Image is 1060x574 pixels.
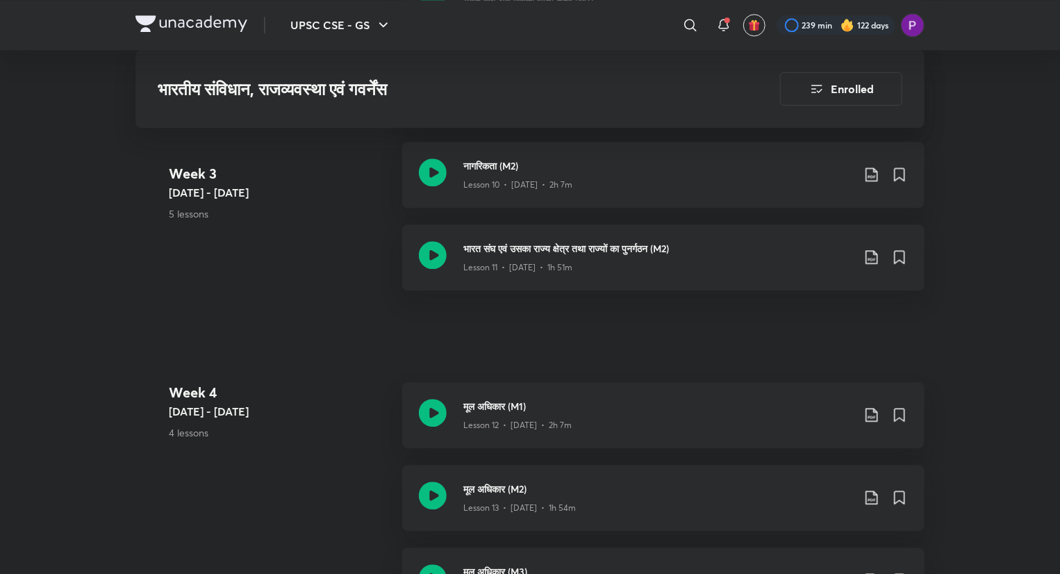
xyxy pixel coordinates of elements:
[402,382,925,465] a: मूल अधिकार (M1)Lesson 12 • [DATE] • 2h 7m
[169,184,391,201] h5: [DATE] - [DATE]
[901,13,925,37] img: Preeti Pandey
[169,382,391,403] h4: Week 4
[463,502,576,514] p: Lesson 13 • [DATE] • 1h 54m
[169,403,391,420] h5: [DATE] - [DATE]
[169,163,391,184] h4: Week 3
[743,14,765,36] button: avatar
[135,15,247,32] img: Company Logo
[282,11,400,39] button: UPSC CSE - GS
[748,19,761,31] img: avatar
[402,224,925,307] a: भारत संघ एवं उसका राज्य क्षेत्र तथा राज्यों का पुनर्गठन (M2)Lesson 11 • [DATE] • 1h 51m
[463,399,852,413] h3: मूल अधिकार (M1)
[402,142,925,224] a: नागरिकता (M2)Lesson 10 • [DATE] • 2h 7m
[463,419,572,432] p: Lesson 12 • [DATE] • 2h 7m
[463,482,852,496] h3: मूल अधिकार (M2)
[780,72,902,106] button: Enrolled
[840,18,854,32] img: streak
[135,15,247,35] a: Company Logo
[158,79,702,99] h3: भारतीय संविधान, राजव्यवस्था एवं गवर्नेंस
[463,158,852,173] h3: नागरिकता (M2)
[402,465,925,548] a: मूल अधिकार (M2)Lesson 13 • [DATE] • 1h 54m
[169,425,391,440] p: 4 lessons
[169,206,391,221] p: 5 lessons
[463,241,852,256] h3: भारत संघ एवं उसका राज्य क्षेत्र तथा राज्यों का पुनर्गठन (M2)
[463,179,572,191] p: Lesson 10 • [DATE] • 2h 7m
[463,261,572,274] p: Lesson 11 • [DATE] • 1h 51m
